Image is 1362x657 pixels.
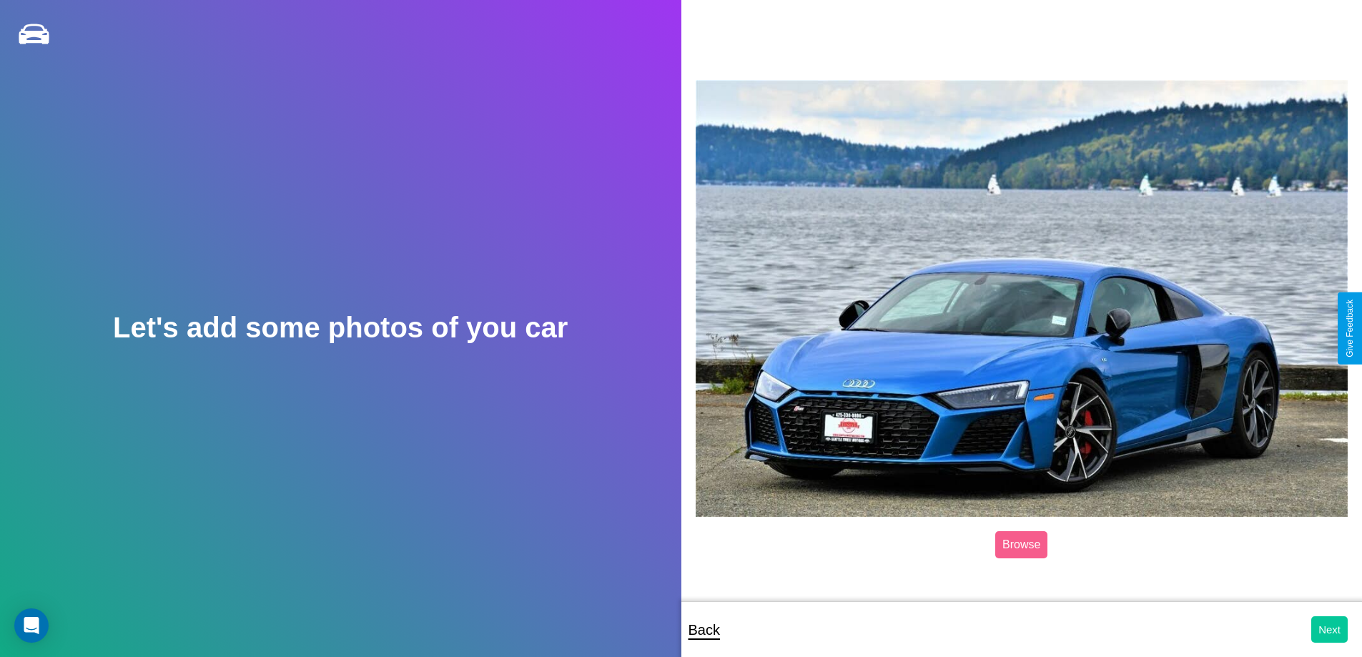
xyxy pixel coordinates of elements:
p: Back [689,617,720,643]
div: Give Feedback [1345,300,1355,357]
div: Open Intercom Messenger [14,608,49,643]
img: posted [696,80,1348,518]
button: Next [1311,616,1348,643]
label: Browse [995,531,1047,558]
h2: Let's add some photos of you car [113,312,568,344]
